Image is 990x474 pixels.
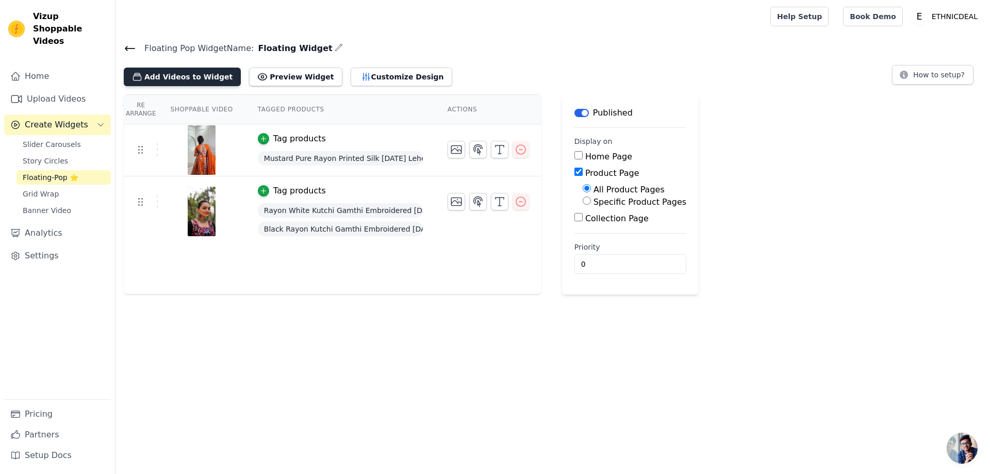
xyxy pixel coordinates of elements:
[258,151,423,166] span: Mustard Pure Rayon Printed Silk [DATE] Lehenga Choli for Women
[25,119,88,131] span: Create Widgets
[911,7,982,26] button: E ETHNICDEAL
[16,170,111,185] a: Floating-Pop ⭐
[23,139,81,150] span: Slider Carousels
[4,115,111,135] button: Create Widgets
[273,133,326,145] div: Tag products
[435,95,541,124] th: Actions
[448,193,465,210] button: Change Thumbnail
[4,89,111,109] a: Upload Videos
[843,7,902,26] a: Book Demo
[4,66,111,87] a: Home
[249,68,342,86] button: Preview Widget
[593,185,665,194] label: All Product Pages
[4,445,111,466] a: Setup Docs
[254,42,332,55] span: Floating Widget
[351,68,452,86] button: Customize Design
[16,154,111,168] a: Story Circles
[916,11,922,22] text: E
[574,242,686,252] label: Priority
[585,168,639,178] label: Product Page
[593,197,686,207] label: Specific Product Pages
[245,95,435,124] th: Tagged Products
[574,136,613,146] legend: Display on
[4,424,111,445] a: Partners
[23,189,59,199] span: Grid Wrap
[23,156,68,166] span: Story Circles
[4,223,111,243] a: Analytics
[16,137,111,152] a: Slider Carousels
[187,125,216,175] img: vizup-images-cca5.png
[16,203,111,218] a: Banner Video
[23,172,78,183] span: Floating-Pop ⭐
[947,433,978,464] a: Open chat
[585,214,649,223] label: Collection Page
[928,7,982,26] p: ETHNICDEAL
[187,187,216,236] img: vizup-images-07da.png
[124,95,158,124] th: Re Arrange
[124,68,241,86] button: Add Videos to Widget
[158,95,245,124] th: Shoppable Video
[593,107,633,119] p: Published
[4,246,111,266] a: Settings
[23,205,71,216] span: Banner Video
[258,203,423,218] span: Rayon White Kutchi Gamthi Embroidered [DATE] Gown for Women
[8,21,25,37] img: Vizup
[448,141,465,158] button: Change Thumbnail
[258,185,326,197] button: Tag products
[4,404,111,424] a: Pricing
[770,7,829,26] a: Help Setup
[585,152,632,161] label: Home Page
[335,41,343,55] div: Edit Name
[258,222,423,236] span: Black Rayon Kutchi Gamthi Embroidered [DATE] Gown for Women
[892,72,973,82] a: How to setup?
[33,10,107,47] span: Vizup Shoppable Videos
[273,185,326,197] div: Tag products
[258,133,326,145] button: Tag products
[136,42,254,55] span: Floating Pop Widget Name:
[16,187,111,201] a: Grid Wrap
[892,65,973,85] button: How to setup?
